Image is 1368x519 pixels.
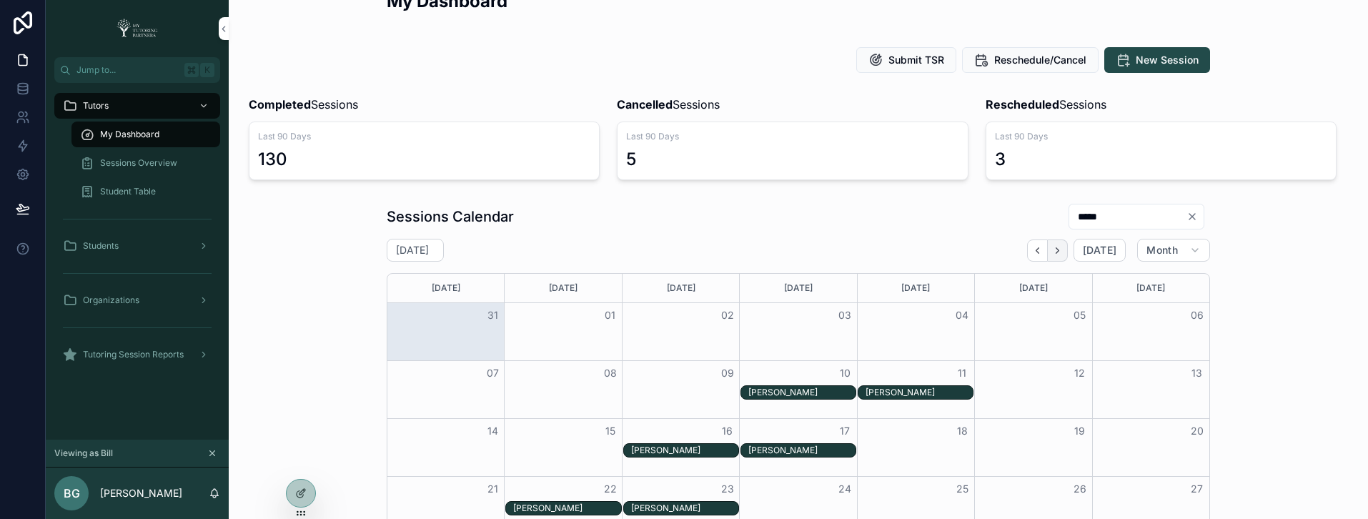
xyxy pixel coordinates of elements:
button: 26 [1071,480,1089,498]
div: 5 [626,148,636,171]
div: [PERSON_NAME] [513,503,620,514]
span: Sessions Overview [100,157,177,169]
button: Submit TSR [856,47,956,73]
button: 04 [953,307,971,324]
a: Students [54,233,220,259]
span: My Dashboard [100,129,159,140]
div: Ethan Andrade Cavazos [748,386,856,399]
div: 3 [995,148,1006,171]
span: Student Table [100,186,156,197]
span: K [202,64,213,76]
span: Organizations [83,295,139,306]
button: 18 [953,422,971,440]
span: Month [1146,244,1178,257]
a: Tutoring Session Reports [54,342,220,367]
span: New Session [1136,53,1199,67]
button: 27 [1189,480,1206,498]
span: BG [64,485,80,502]
div: [DATE] [625,274,737,302]
button: 02 [719,307,736,324]
div: [DATE] [1095,274,1207,302]
button: 16 [719,422,736,440]
button: [DATE] [1074,239,1126,262]
span: Last 90 Days [258,131,590,142]
span: Sessions [617,96,720,113]
button: 17 [836,422,853,440]
button: Next [1048,239,1068,262]
button: 06 [1189,307,1206,324]
span: Viewing as Bill [54,448,113,459]
div: 130 [258,148,287,171]
h2: [DATE] [396,243,429,257]
a: Tutors [54,93,220,119]
button: 01 [602,307,619,324]
button: Clear [1186,211,1204,222]
div: [DATE] [390,274,502,302]
button: 21 [484,480,501,498]
span: Tutors [83,100,109,112]
button: 14 [484,422,501,440]
a: Student Table [71,179,220,204]
button: 24 [836,480,853,498]
button: Jump to...K [54,57,220,83]
div: Ethan Andrade Cavazos [631,502,738,515]
strong: Cancelled [617,97,673,112]
span: [DATE] [1083,244,1116,257]
strong: Completed [249,97,311,112]
div: [DATE] [860,274,972,302]
div: [PERSON_NAME] [866,387,973,398]
button: Back [1027,239,1048,262]
button: 08 [602,365,619,382]
a: Organizations [54,287,220,313]
div: [DATE] [977,274,1089,302]
span: Sessions [249,96,358,113]
button: 12 [1071,365,1089,382]
div: Ethan Andrade Cavazos [631,444,738,457]
span: Tutoring Session Reports [83,349,184,360]
span: Sessions [986,96,1106,113]
span: Submit TSR [888,53,944,67]
span: Reschedule/Cancel [994,53,1086,67]
button: 20 [1189,422,1206,440]
button: Reschedule/Cancel [962,47,1099,73]
a: Sessions Overview [71,150,220,176]
button: 15 [602,422,619,440]
button: 10 [836,365,853,382]
span: Jump to... [76,64,179,76]
strong: Rescheduled [986,97,1059,112]
button: 31 [484,307,501,324]
div: [PERSON_NAME] [748,445,856,456]
span: Students [83,240,119,252]
a: My Dashboard [71,122,220,147]
p: [PERSON_NAME] [100,486,182,500]
button: 25 [953,480,971,498]
button: 03 [836,307,853,324]
h1: Sessions Calendar [387,207,514,227]
button: 05 [1071,307,1089,324]
button: Month [1137,239,1210,262]
button: New Session [1104,47,1210,73]
button: 09 [719,365,736,382]
div: [PERSON_NAME] [631,445,738,456]
div: [DATE] [507,274,619,302]
button: 19 [1071,422,1089,440]
div: Ethan Andrade Cavazos [866,386,973,399]
div: Ethan Andrade Cavazos [748,444,856,457]
div: [PERSON_NAME] [748,387,856,398]
button: 23 [719,480,736,498]
span: Last 90 Days [626,131,958,142]
div: scrollable content [46,83,229,386]
button: 07 [484,365,501,382]
button: 13 [1189,365,1206,382]
button: 22 [602,480,619,498]
img: App logo [112,17,162,40]
div: Ethan Andrade Cavazos [513,502,620,515]
div: [PERSON_NAME] [631,503,738,514]
div: [DATE] [742,274,854,302]
span: Last 90 Days [995,131,1327,142]
button: 11 [953,365,971,382]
